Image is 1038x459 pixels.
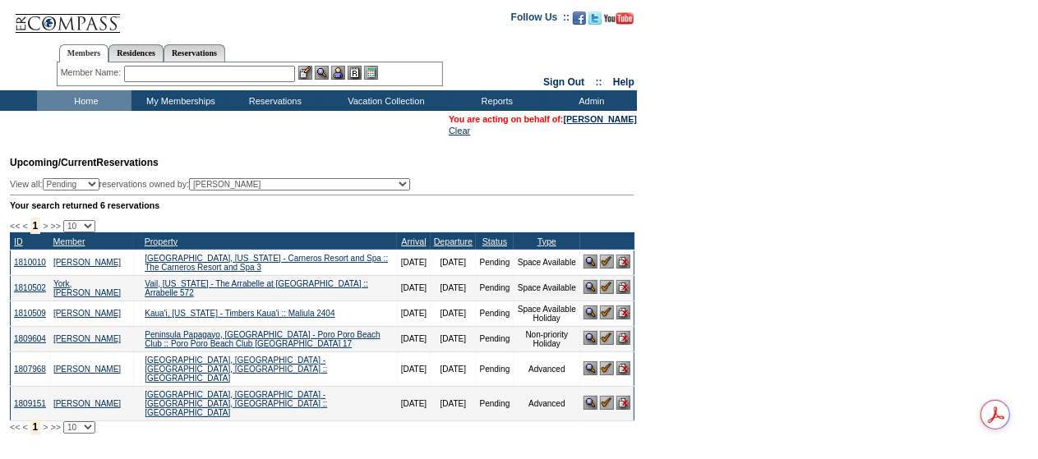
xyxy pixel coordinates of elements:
[53,399,121,408] a: [PERSON_NAME]
[22,221,27,231] span: <
[514,250,580,275] td: Space Available
[514,326,580,351] td: Non-priority Holiday
[108,44,164,62] a: Residences
[145,279,368,297] a: Vail, [US_STATE] - The Arrabelle at [GEOGRAPHIC_DATA] :: Arrabelle 572
[22,422,27,432] span: <
[449,126,470,135] a: Clear
[616,280,630,294] img: Cancel Reservation
[10,178,418,190] div: View all: reservations owned by:
[616,396,630,410] img: Cancel Reservation
[14,236,23,246] a: ID
[59,44,109,62] a: Members
[600,396,614,410] img: Confirm Reservation
[431,386,476,420] td: [DATE]
[331,66,345,80] img: Impersonate
[145,254,388,272] a: [GEOGRAPHIC_DATA], [US_STATE] - Carneros Resort and Spa :: The Carneros Resort and Spa 3
[43,221,48,231] span: >
[613,76,634,88] a: Help
[584,305,597,319] img: View Reservation
[588,16,602,26] a: Follow us on Twitter
[164,44,225,62] a: Reservations
[476,250,514,275] td: Pending
[397,351,430,386] td: [DATE]
[476,386,514,420] td: Pending
[476,301,514,326] td: Pending
[348,66,362,80] img: Reservations
[14,283,46,292] a: 1810502
[616,305,630,319] img: Cancel Reservation
[431,275,476,301] td: [DATE]
[315,66,329,80] img: View
[543,76,584,88] a: Sign Out
[482,236,507,246] a: Status
[30,419,41,435] span: 1
[616,361,630,375] img: Cancel Reservation
[397,275,430,301] td: [DATE]
[145,236,178,246] a: Property
[431,351,476,386] td: [DATE]
[53,365,121,374] a: [PERSON_NAME]
[10,422,20,432] span: <<
[321,90,448,111] td: Vacation Collection
[600,361,614,375] img: Confirm Reservation
[53,309,121,318] a: [PERSON_NAME]
[584,280,597,294] img: View Reservation
[397,250,430,275] td: [DATE]
[53,236,85,246] a: Member
[131,90,226,111] td: My Memberships
[573,11,586,25] img: Become our fan on Facebook
[364,66,378,80] img: b_calculator.gif
[588,11,602,25] img: Follow us on Twitter
[600,331,614,345] img: Confirm Reservation
[514,386,580,420] td: Advanced
[50,221,60,231] span: >>
[604,12,634,25] img: Subscribe to our YouTube Channel
[616,255,630,269] img: Cancel Reservation
[564,114,637,124] a: [PERSON_NAME]
[14,399,46,408] a: 1809151
[431,250,476,275] td: [DATE]
[431,301,476,326] td: [DATE]
[448,90,542,111] td: Reports
[61,66,124,80] div: Member Name:
[476,275,514,301] td: Pending
[431,326,476,351] td: [DATE]
[537,236,556,246] a: Type
[10,157,96,168] span: Upcoming/Current
[573,16,586,26] a: Become our fan on Facebook
[145,330,380,348] a: Peninsula Papagayo, [GEOGRAPHIC_DATA] - Poro Poro Beach Club :: Poro Poro Beach Club [GEOGRAPHIC_...
[584,255,597,269] img: View Reservation
[50,422,60,432] span: >>
[43,422,48,432] span: >
[476,351,514,386] td: Pending
[10,157,159,168] span: Reservations
[514,351,580,386] td: Advanced
[397,386,430,420] td: [DATE]
[226,90,321,111] td: Reservations
[511,10,570,30] td: Follow Us ::
[584,361,597,375] img: View Reservation
[145,390,327,417] a: [GEOGRAPHIC_DATA], [GEOGRAPHIC_DATA] - [GEOGRAPHIC_DATA], [GEOGRAPHIC_DATA] :: [GEOGRAPHIC_DATA]
[10,200,634,210] div: Your search returned 6 reservations
[145,309,334,318] a: Kaua'i, [US_STATE] - Timbers Kaua'i :: Maliula 2404
[434,236,473,246] a: Departure
[14,365,46,374] a: 1807968
[53,258,121,267] a: [PERSON_NAME]
[14,258,46,267] a: 1810010
[397,326,430,351] td: [DATE]
[604,16,634,26] a: Subscribe to our YouTube Channel
[14,309,46,318] a: 1810509
[37,90,131,111] td: Home
[600,255,614,269] img: Confirm Reservation
[14,334,46,343] a: 1809604
[584,331,597,345] img: View Reservation
[53,334,121,343] a: [PERSON_NAME]
[449,114,637,124] span: You are acting on behalf of:
[10,221,20,231] span: <<
[145,356,327,383] a: [GEOGRAPHIC_DATA], [GEOGRAPHIC_DATA] - [GEOGRAPHIC_DATA], [GEOGRAPHIC_DATA] :: [GEOGRAPHIC_DATA]
[514,275,580,301] td: Space Available
[401,236,426,246] a: Arrival
[600,305,614,319] img: Confirm Reservation
[514,301,580,326] td: Space Available Holiday
[596,76,602,88] span: ::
